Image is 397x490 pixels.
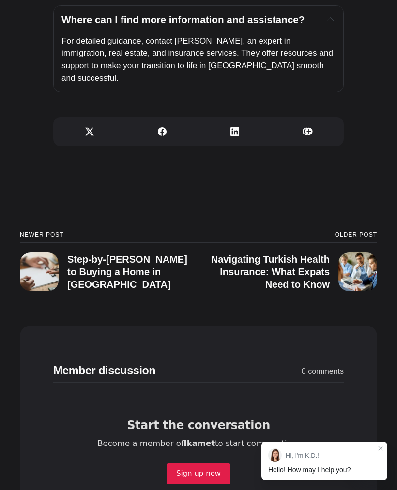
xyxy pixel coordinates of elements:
jdiv: Hi, I'm K.D.! [286,452,319,459]
span: For detailed guidance, contact [PERSON_NAME], an expert in immigration, real estate, and insuranc... [61,36,336,83]
h3: Navigating Turkish Health Insurance: What Expats Need to Know [211,254,330,290]
span: 0 comments [228,366,344,377]
h3: Step-by-[PERSON_NAME] to Buying a Home in [GEOGRAPHIC_DATA] [67,254,187,290]
a: Older post Navigating Turkish Health Insurance: What Expats Need to Know [198,232,377,291]
span: Where can I find more information and assistance? [61,14,305,25]
button: Expand toggle to read content [325,14,336,25]
a: Share on Linkedin [198,117,271,146]
a: Newer post Step-by-[PERSON_NAME] to Buying a Home in [GEOGRAPHIC_DATA] [20,232,198,291]
a: Share on X [53,117,126,146]
jdiv: Hello! How may I help you? [268,466,351,474]
h3: Member discussion [53,365,228,377]
a: Copy link [271,117,344,146]
a: Share on Facebook [126,117,198,146]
